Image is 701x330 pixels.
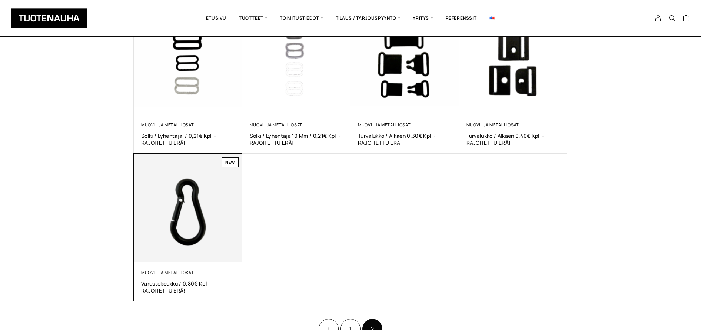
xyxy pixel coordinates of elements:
a: Muovi- ja metalliosat [250,122,302,127]
a: Turvalukko / alkaen 0,30€ kpl -RAJOITETTU ERÄ! [358,132,452,146]
a: Varustekoukku / 0,80€ kpl -RAJOITETTU ERÄ! [141,280,235,294]
span: Yritys [406,6,439,31]
a: Muovi- ja metalliosat [141,270,194,275]
a: Muovi- ja metalliosat [358,122,411,127]
a: Muovi- ja metalliosat [141,122,194,127]
img: Tuotenauha Oy [11,8,87,28]
a: Etusivu [200,6,233,31]
span: Toimitustiedot [273,6,329,31]
a: Referenssit [439,6,483,31]
a: Solki / lyhentäjä 10 mm / 0,21€ kpl -RAJOITETTU ERÄ! [250,132,343,146]
a: Cart [683,14,690,23]
a: Solki / lyhentäjä / 0,21€ kpl -RAJOITETTU ERÄ! [141,132,235,146]
span: Tilaus / Tarjouspyyntö [329,6,407,31]
img: English [489,16,495,20]
span: Tuotteet [233,6,273,31]
button: Search [665,15,679,21]
a: Turvalukko / alkaen 0,40€ kpl -RAJOITETTU ERÄ! [466,132,560,146]
a: My Account [651,15,665,21]
a: Muovi- ja metalliosat [466,122,519,127]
